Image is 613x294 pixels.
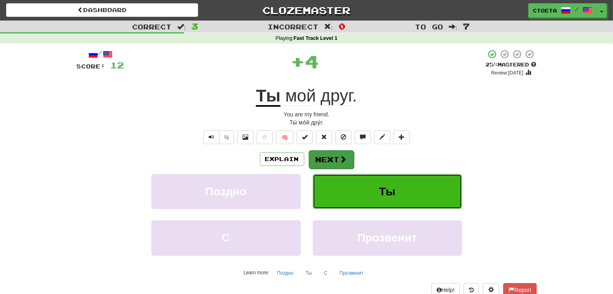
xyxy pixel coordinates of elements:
[324,23,333,30] span: :
[355,130,371,144] button: Discuss sentence (alt+u)
[256,86,280,107] u: Ты
[313,220,462,255] button: Прозвенит
[151,220,301,255] button: С
[205,185,247,198] span: Поздно
[335,267,368,279] button: Прозвенит
[177,23,186,30] span: :
[268,23,318,31] span: Incorrect
[313,174,462,209] button: Ты
[575,6,579,12] span: /
[273,267,298,279] button: Поздно
[449,23,458,30] span: :
[191,21,198,31] span: 3
[357,232,417,244] span: Прозвенит
[297,130,313,144] button: Set this sentence to 100% Mastered (alt+m)
[301,267,316,279] button: Ты
[203,130,220,144] button: Play sentence audio (ctl+space)
[222,232,230,244] span: С
[243,270,269,275] small: Learn more:
[374,130,390,144] button: Edit sentence (alt+d)
[316,130,332,144] button: Reset to 0% Mastered (alt+r)
[285,86,316,106] span: мой
[6,3,198,17] a: Dashboard
[528,3,597,18] a: ctoeta /
[463,21,470,31] span: 7
[202,130,234,144] div: Text-to-speech controls
[309,150,354,169] button: Next
[276,130,293,144] button: 🧠
[305,51,319,71] span: 4
[320,86,352,106] span: друг
[132,23,172,31] span: Correct
[210,3,402,17] a: Clozemaster
[111,60,124,70] span: 12
[260,152,304,166] button: Explain
[339,21,345,31] span: 0
[77,118,537,126] div: Ты́ мо́й дру́г.
[237,130,253,144] button: Show image (alt+x)
[257,130,273,144] button: Favorite sentence (alt+f)
[77,49,124,59] div: /
[151,174,301,209] button: Поздно
[294,35,338,41] strong: Fast Track Level 1
[280,86,357,106] span: .
[77,110,537,118] div: You are my friend.
[291,49,305,73] span: +
[486,61,498,68] span: 25 %
[491,70,523,76] small: Review: [DATE]
[320,267,332,279] button: С
[415,23,443,31] span: To go
[379,185,395,198] span: Ты
[219,130,234,144] button: ½
[533,7,557,14] span: ctoeta
[335,130,351,144] button: Ignore sentence (alt+i)
[486,61,537,68] div: Mastered
[393,130,410,144] button: Add to collection (alt+a)
[77,63,106,70] span: Score:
